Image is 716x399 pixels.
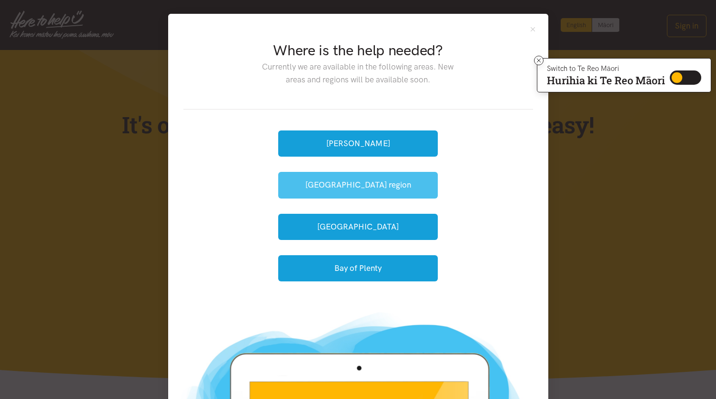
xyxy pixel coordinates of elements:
[255,40,461,60] h2: Where is the help needed?
[278,130,438,157] button: [PERSON_NAME]
[547,66,665,71] p: Switch to Te Reo Māori
[278,214,438,240] button: [GEOGRAPHIC_DATA]
[278,172,438,198] button: [GEOGRAPHIC_DATA] region
[547,76,665,85] p: Hurihia ki Te Reo Māori
[278,255,438,281] button: Bay of Plenty
[255,60,461,86] p: Currently we are available in the following areas. New areas and regions will be available soon.
[529,25,537,33] button: Close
